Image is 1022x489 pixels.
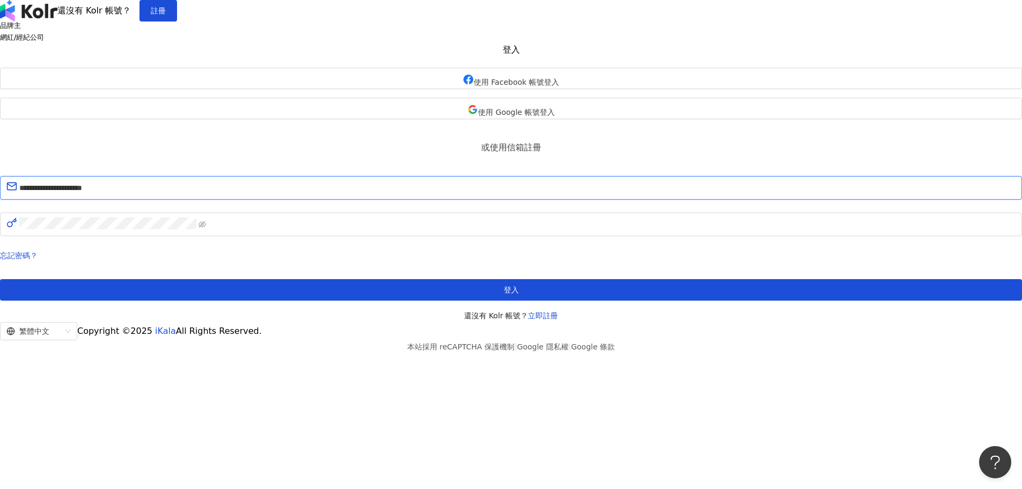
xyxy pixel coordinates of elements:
[474,78,559,86] span: 使用 Facebook 帳號登入
[528,311,558,320] a: 立即註冊
[514,342,517,351] span: |
[77,326,262,336] span: Copyright © 2025 All Rights Reserved.
[151,6,166,15] span: 註冊
[478,108,554,116] span: 使用 Google 帳號登入
[503,45,520,55] span: 登入
[569,342,571,351] span: |
[464,309,558,322] span: 還沒有 Kolr 帳號？
[407,340,615,353] span: 本站採用 reCAPTCHA 保護機制
[473,141,550,154] span: 或使用信箱註冊
[155,326,176,336] a: iKala
[979,446,1011,478] iframe: Help Scout Beacon - Open
[6,323,61,340] div: 繁體中文
[571,342,615,351] a: Google 條款
[198,221,206,228] span: eye-invisible
[504,286,519,294] span: 登入
[517,342,569,351] a: Google 隱私權
[57,5,131,16] span: 還沒有 Kolr 帳號？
